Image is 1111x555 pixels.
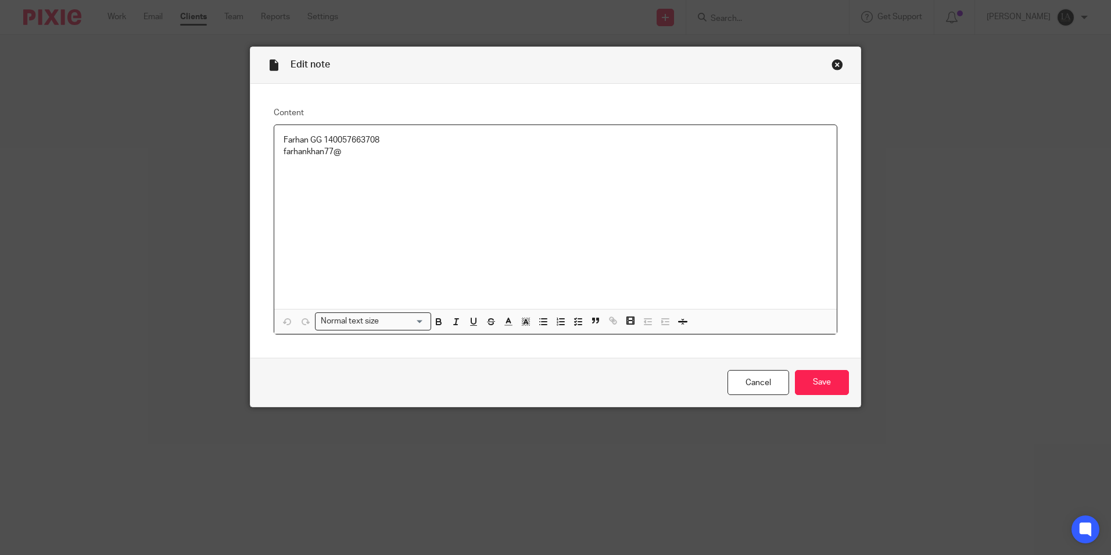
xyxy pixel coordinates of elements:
[284,134,827,146] p: Farhan GG 140057663708
[318,315,381,328] span: Normal text size
[291,60,330,69] span: Edit note
[795,370,849,395] input: Save
[284,146,827,158] p: farhankhan77@
[315,312,431,330] div: Search for option
[274,107,837,119] label: Content
[832,59,843,70] div: Close this dialog window
[382,315,424,328] input: Search for option
[727,370,789,395] a: Cancel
